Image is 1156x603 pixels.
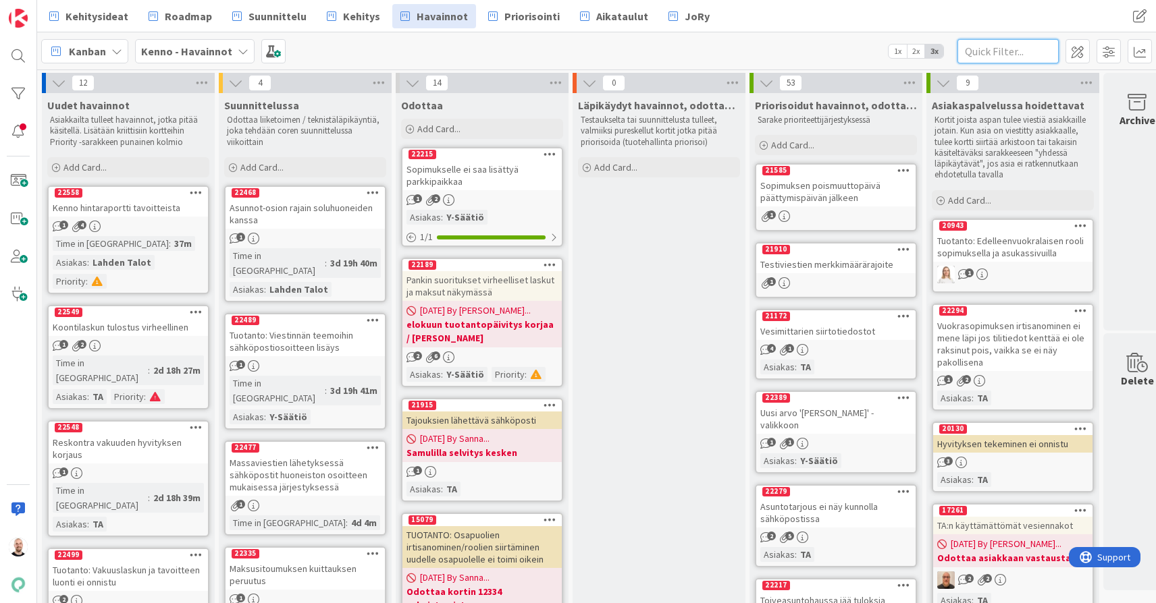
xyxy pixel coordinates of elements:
span: : [148,363,150,378]
div: 21910 [762,245,790,254]
div: 22468 [226,187,385,199]
div: Pankin suoritukset virheelliset laskut ja maksut näkymässä [402,271,562,301]
span: : [325,383,327,398]
div: Time in [GEOGRAPHIC_DATA] [53,355,148,385]
div: SL [933,266,1093,283]
div: 22294Vuokrasopimuksen irtisanominen ei mene läpi jos tilitiedot kenttää ei ole raksinut pois, vai... [933,305,1093,371]
div: TA [974,391,991,405]
div: Tuotanto: Edelleenvuokralaisen rooli sopimuksella ja asukassivuilla [933,232,1093,262]
div: Tuotanto: Vakuuslaskun ja tavoitteen luonti ei onnistu [49,561,208,591]
span: 1 [236,500,245,509]
span: : [264,282,266,297]
div: Koontilaskun tulostus virheellinen [49,318,208,336]
span: 1 [785,344,794,353]
span: Suunnittelussa [224,98,299,112]
div: 22217 [756,579,916,592]
div: Asiakas [406,482,441,496]
div: 21585 [756,165,916,177]
div: Vuokrasopimuksen irtisanominen ei mene läpi jos tilitiedot kenttää ei ole raksinut pois, vaikka s... [933,317,1093,371]
span: 6 [431,351,440,360]
div: Y-Säätiö [797,453,841,468]
div: 2d 18h 27m [150,363,204,378]
span: 2x [907,45,925,58]
div: 22335Maksusitoumuksen kuittauksen peruutus [226,548,385,590]
div: 22499 [49,549,208,561]
span: Add Card... [594,161,637,173]
span: : [144,389,146,404]
div: Vesimittarien siirtotiedostot [756,322,916,340]
div: 21172 [762,312,790,321]
div: 22468Asunnot-osion rajain soluhuoneiden kanssa [226,187,385,229]
span: [DATE] By [PERSON_NAME]... [951,537,1061,551]
div: 22189 [409,260,436,270]
div: 15079TUOTANTO: Osapuolien irtisanominen/roolien siirtäminen uudelle osapuolelle ei toimi oikein [402,514,562,568]
span: : [795,547,797,562]
div: TA [797,547,814,562]
a: JoRy [660,4,718,28]
a: 22548Reskontra vakuuden hyvityksen korjausTime in [GEOGRAPHIC_DATA]:2d 18h 39mAsiakas:TA [47,420,209,537]
div: Time in [GEOGRAPHIC_DATA] [230,515,346,530]
span: : [87,517,89,532]
span: 9 [956,75,979,91]
span: Asiakaspalvelussa hoidettavat [932,98,1084,112]
div: 22549 [55,308,82,317]
a: Aikataulut [572,4,656,28]
div: Priority [53,274,86,289]
a: 21172Vesimittarien siirtotiedostotAsiakas:TA [755,309,917,380]
span: 2 [767,532,776,540]
div: Asiakas [937,472,972,487]
div: TA [89,517,107,532]
div: Asiakas [406,210,441,225]
span: 53 [779,75,802,91]
div: 22477 [232,443,259,453]
div: 17261 [933,505,1093,517]
div: 22489 [226,314,385,326]
span: Uudet havainnot [47,98,130,112]
div: Time in [GEOGRAPHIC_DATA] [230,248,325,278]
span: 3 [944,457,953,465]
span: 1 [785,438,794,447]
div: 22468 [232,188,259,198]
span: 4 [78,221,86,229]
span: : [441,210,443,225]
img: MK [937,571,955,589]
span: Odottaa [401,98,443,112]
div: Priority [492,367,525,382]
div: Archive [1120,112,1155,128]
div: 21915Tajouksien lähettävä sähköposti [402,399,562,429]
div: Uusi arvo '[PERSON_NAME]' - valikkoon [756,404,916,434]
div: Massaviestien lähetyksessä sähköpostit huoneiston osoitteen mukaisessa järjestyksessä [226,454,385,496]
span: Add Card... [63,161,107,173]
a: 22558Kenno hintaraportti tavoitteistaTime in [GEOGRAPHIC_DATA]:37mAsiakas:Lahden TalotPriority: [47,185,209,294]
div: 22217 [762,581,790,590]
a: 22294Vuokrasopimuksen irtisanominen ei mene läpi jos tilitiedot kenttää ei ole raksinut pois, vai... [932,304,1094,411]
div: 21910Testiviestien merkkimäärärajoite [756,243,916,273]
div: 22215Sopimukselle ei saa lisättyä parkkipaikkaa [402,148,562,190]
div: Asiakas [53,389,87,404]
div: 22335 [232,549,259,558]
span: : [264,409,266,424]
div: 17261 [939,506,967,515]
span: 1 [59,340,68,349]
span: 5 [785,532,794,540]
span: Add Card... [771,139,814,151]
div: 17261TA:n käyttämättömät vesiennakot [933,505,1093,534]
div: 22294 [939,306,967,316]
span: 1 [236,233,245,241]
p: Sarake prioriteettijärjestyksessä [758,115,914,125]
span: 1 [236,594,245,602]
div: 37m [171,236,195,251]
span: [DATE] By Sanna... [420,432,490,446]
a: 21585Sopimuksen poismuuttopäivä päättymispäivän jälkeen [755,163,917,231]
p: Testaukselta tai suunnittelusta tulleet, valmiiksi pureskellut kortit jotka pitää priorisoida (tu... [581,115,737,148]
div: Asiakas [760,453,795,468]
a: Kehitys [319,4,388,28]
div: Time in [GEOGRAPHIC_DATA] [53,483,148,513]
span: [DATE] By Sanna... [420,571,490,585]
span: 1 [59,467,68,476]
div: Y-Säätiö [443,367,488,382]
span: JoRy [685,8,710,24]
span: Add Card... [240,161,284,173]
span: Läpikäydyt havainnot, odottaa priorisointia [578,98,740,112]
div: 22549Koontilaskun tulostus virheellinen [49,306,208,336]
